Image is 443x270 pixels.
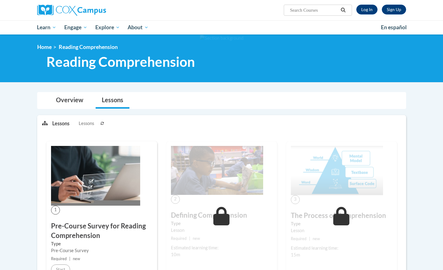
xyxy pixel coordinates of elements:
[28,20,415,34] div: Main menu
[79,120,94,127] span: Lessons
[50,92,89,109] a: Overview
[171,195,180,204] span: 2
[124,20,152,34] a: About
[291,236,307,241] span: Required
[51,256,67,261] span: Required
[200,35,243,42] img: Section background
[289,6,338,14] input: Search Courses
[309,236,310,241] span: |
[291,227,392,234] div: Lesson
[338,6,348,14] button: Search
[377,21,411,34] a: En español
[96,92,129,109] a: Lessons
[51,240,152,247] label: Type
[69,256,70,261] span: |
[291,211,392,220] h3: The Process of Comprehension
[291,245,392,252] div: Estimated learning time:
[59,44,118,50] span: Reading Comprehension
[64,24,87,31] span: Engage
[381,24,407,30] span: En español
[37,24,56,31] span: Learn
[171,252,180,257] span: 10m
[51,206,60,215] span: 1
[291,195,300,204] span: 3
[46,54,195,70] span: Reading Comprehension
[291,220,392,227] label: Type
[193,236,200,241] span: new
[52,120,69,127] p: Lessons
[37,5,106,16] img: Cox Campus
[95,24,120,31] span: Explore
[91,20,124,34] a: Explore
[128,24,148,31] span: About
[171,220,272,227] label: Type
[51,221,152,240] h3: Pre-Course Survey for Reading Comprehension
[382,5,406,14] a: Register
[189,236,190,241] span: |
[73,256,80,261] span: new
[37,5,154,16] a: Cox Campus
[171,146,263,195] img: Course Image
[171,244,272,251] div: Estimated learning time:
[291,252,300,257] span: 15m
[291,146,383,195] img: Course Image
[313,236,320,241] span: new
[37,44,52,50] a: Home
[51,146,140,206] img: Course Image
[171,236,187,241] span: Required
[356,5,378,14] a: Log In
[171,211,272,220] h3: Defining Comprehension
[33,20,61,34] a: Learn
[51,247,152,254] div: Pre-Course Survey
[171,227,272,234] div: Lesson
[60,20,91,34] a: Engage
